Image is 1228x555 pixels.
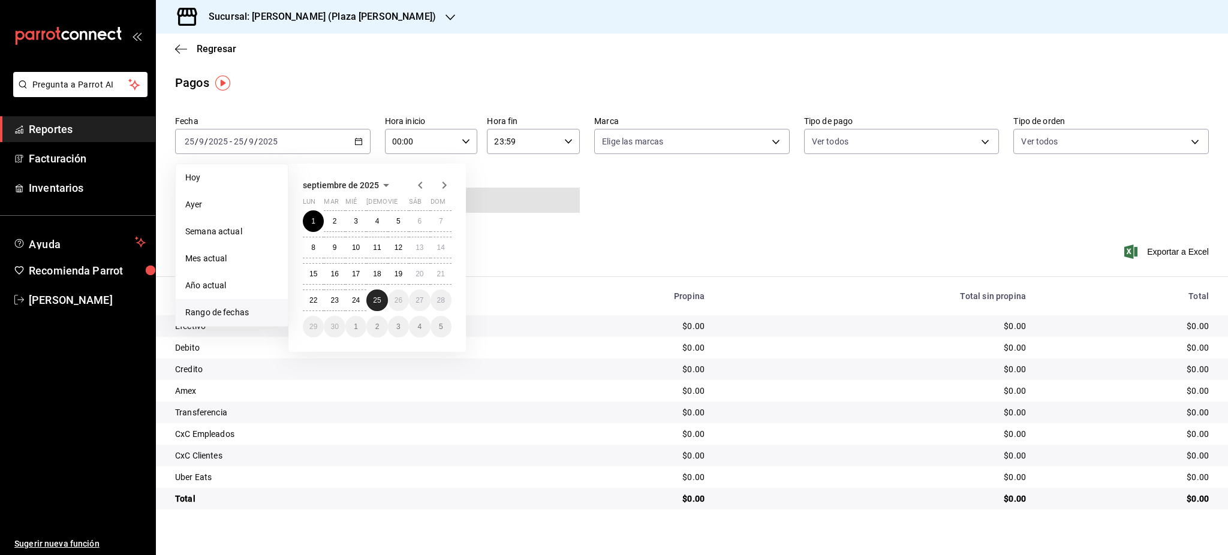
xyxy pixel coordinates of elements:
abbr: 17 de septiembre de 2025 [352,270,360,278]
button: 5 de septiembre de 2025 [388,210,409,232]
button: 20 de septiembre de 2025 [409,263,430,285]
img: Tooltip marker [215,76,230,91]
div: Amex [175,385,516,397]
button: 29 de septiembre de 2025 [303,316,324,337]
label: Tipo de orden [1013,117,1209,125]
abbr: 10 de septiembre de 2025 [352,243,360,252]
abbr: 5 de octubre de 2025 [439,322,443,331]
label: Fecha [175,117,371,125]
abbr: 9 de septiembre de 2025 [333,243,337,252]
span: / [254,137,258,146]
abbr: 28 de septiembre de 2025 [437,296,445,304]
span: Ver todos [812,135,848,147]
div: $0.00 [535,342,705,354]
div: $0.00 [535,320,705,332]
span: Regresar [197,43,236,55]
button: open_drawer_menu [132,31,142,41]
button: 17 de septiembre de 2025 [345,263,366,285]
span: Semana actual [185,225,278,238]
div: $0.00 [724,385,1026,397]
button: 12 de septiembre de 2025 [388,237,409,258]
abbr: 18 de septiembre de 2025 [373,270,381,278]
abbr: sábado [409,198,422,210]
div: Pagos [175,74,209,92]
abbr: 4 de septiembre de 2025 [375,217,380,225]
div: Total [1045,291,1209,301]
span: Año actual [185,279,278,292]
span: septiembre de 2025 [303,180,379,190]
abbr: 26 de septiembre de 2025 [395,296,402,304]
abbr: 27 de septiembre de 2025 [416,296,423,304]
abbr: 19 de septiembre de 2025 [395,270,402,278]
span: Mes actual [185,252,278,265]
div: $0.00 [1045,342,1209,354]
abbr: 14 de septiembre de 2025 [437,243,445,252]
button: 14 de septiembre de 2025 [431,237,452,258]
div: $0.00 [1045,363,1209,375]
button: 24 de septiembre de 2025 [345,289,366,311]
button: 22 de septiembre de 2025 [303,289,324,311]
div: $0.00 [1045,428,1209,440]
div: Debito [175,342,516,354]
button: 19 de septiembre de 2025 [388,263,409,285]
span: Inventarios [29,180,146,196]
abbr: 11 de septiembre de 2025 [373,243,381,252]
span: Facturación [29,150,146,167]
button: 10 de septiembre de 2025 [345,237,366,258]
span: Ayer [185,198,278,211]
button: 21 de septiembre de 2025 [431,263,452,285]
span: Ver todos [1021,135,1058,147]
div: Transferencia [175,406,516,418]
abbr: 29 de septiembre de 2025 [309,322,317,331]
label: Hora fin [487,117,580,125]
div: Uber Eats [175,471,516,483]
span: Rango de fechas [185,306,278,319]
span: / [244,137,248,146]
button: 18 de septiembre de 2025 [366,263,387,285]
button: 16 de septiembre de 2025 [324,263,345,285]
div: $0.00 [724,493,1026,505]
div: $0.00 [1045,320,1209,332]
div: Propina [535,291,705,301]
div: $0.00 [535,363,705,375]
button: 11 de septiembre de 2025 [366,237,387,258]
abbr: viernes [388,198,398,210]
button: Regresar [175,43,236,55]
button: 26 de septiembre de 2025 [388,289,409,311]
abbr: 2 de octubre de 2025 [375,322,380,331]
label: Marca [594,117,790,125]
abbr: miércoles [345,198,357,210]
span: Pregunta a Parrot AI [32,79,129,91]
button: 28 de septiembre de 2025 [431,289,452,311]
abbr: domingo [431,198,446,210]
abbr: 2 de septiembre de 2025 [333,217,337,225]
abbr: 24 de septiembre de 2025 [352,296,360,304]
button: 3 de septiembre de 2025 [345,210,366,232]
div: $0.00 [724,450,1026,462]
abbr: 6 de septiembre de 2025 [417,217,422,225]
abbr: 20 de septiembre de 2025 [416,270,423,278]
abbr: 25 de septiembre de 2025 [373,296,381,304]
input: -- [198,137,204,146]
abbr: 13 de septiembre de 2025 [416,243,423,252]
button: 25 de septiembre de 2025 [366,289,387,311]
div: $0.00 [535,493,705,505]
abbr: 3 de septiembre de 2025 [354,217,358,225]
button: septiembre de 2025 [303,178,393,192]
abbr: 22 de septiembre de 2025 [309,296,317,304]
div: $0.00 [724,320,1026,332]
span: / [204,137,208,146]
div: $0.00 [724,471,1026,483]
button: 5 de octubre de 2025 [431,316,452,337]
input: -- [184,137,195,146]
button: 13 de septiembre de 2025 [409,237,430,258]
abbr: 5 de septiembre de 2025 [396,217,401,225]
input: ---- [208,137,228,146]
button: 2 de octubre de 2025 [366,316,387,337]
abbr: 8 de septiembre de 2025 [311,243,315,252]
button: 2 de septiembre de 2025 [324,210,345,232]
div: CxC Clientes [175,450,516,462]
abbr: jueves [366,198,437,210]
a: Pregunta a Parrot AI [8,87,148,99]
